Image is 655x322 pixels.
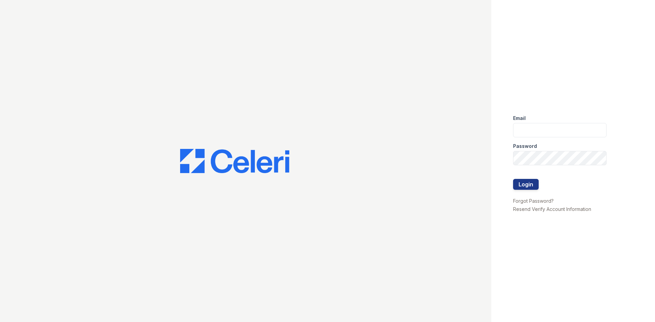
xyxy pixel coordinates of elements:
[513,198,554,204] a: Forgot Password?
[513,143,537,150] label: Password
[513,206,591,212] a: Resend Verify Account Information
[513,115,526,122] label: Email
[180,149,289,173] img: CE_Logo_Blue-a8612792a0a2168367f1c8372b55b34899dd931a85d93a1a3d3e32e68fde9ad4.png
[513,179,539,190] button: Login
